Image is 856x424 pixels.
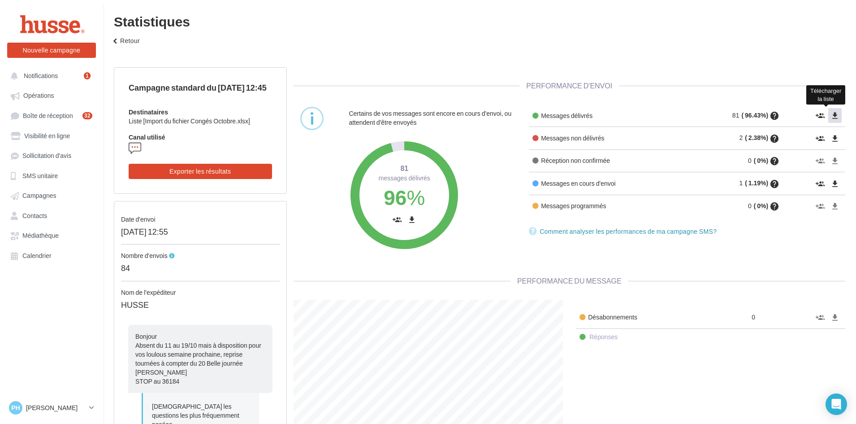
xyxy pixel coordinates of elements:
i: file_download [830,157,839,166]
a: Médiathèque [5,227,98,243]
button: file_download [405,212,419,227]
button: Nouvelle campagne [7,43,96,58]
span: ( 2.38%) [745,134,768,141]
td: Messages programmés [529,195,687,217]
span: SMS unitaire [22,172,58,179]
div: 84 [121,260,280,281]
div: % [366,183,442,212]
span: 81 [366,163,442,174]
button: Retour [107,35,143,53]
button: group_add [813,108,827,123]
div: Liste [Import du fichier Congés Octobre.xlsx] [129,117,272,126]
div: 32 [82,112,92,119]
div: Date d'envoi [121,208,280,224]
div: [DATE] 12:55 [121,224,280,245]
a: Boîte de réception32 [5,107,98,124]
button: file_download [828,108,842,123]
i: file_download [830,134,839,143]
a: Contacts [5,207,98,223]
span: Calendrier [22,252,52,259]
i: group_add [816,134,825,143]
span: ( 96.43%) [741,111,768,119]
span: 81 [732,111,742,119]
button: file_download [828,310,842,325]
td: Messages délivrés [529,105,687,127]
td: Désabonnements [576,306,730,329]
a: Campagnes [5,187,98,203]
i: file_download [830,202,839,211]
p: [PERSON_NAME] [26,403,86,412]
span: 1 [739,179,745,187]
a: Visibilité en ligne [5,127,98,144]
i: keyboard_arrow_left [110,37,120,46]
button: file_download [828,131,842,145]
span: Destinataires [129,108,168,116]
button: Exporter les résultats [129,164,272,179]
span: 96 [384,185,406,210]
button: group_add [813,176,827,191]
a: SMS unitaire [5,167,98,184]
div: Nom de l'expéditeur [121,281,280,297]
i: group_add [393,215,402,224]
span: ( 1.19%) [745,179,768,187]
div: Statistiques [114,14,845,28]
i: help [770,157,779,166]
span: Contacts [22,212,47,219]
span: 0 [752,313,757,321]
span: Messages délivrés [379,174,430,182]
span: ( 0%) [754,202,769,210]
button: file_download [828,199,842,214]
span: Boîte de réception [23,112,73,119]
span: 0 [748,157,754,164]
div: HUSSE [121,297,280,318]
i: file_download [830,179,839,188]
a: Opérations [5,87,98,103]
button: group_add [390,212,404,227]
span: Sollicitation d'avis [22,152,71,160]
span: PH [11,403,20,412]
i: help [770,134,779,143]
a: Sollicitation d'avis [5,147,98,163]
i: group_add [816,111,825,120]
div: Open Intercom Messenger [826,393,847,415]
span: Visibilité en ligne [24,132,70,140]
td: Réception non confirmée [529,149,687,172]
button: group_add [813,199,827,214]
button: group_add [813,153,827,168]
div: 1 [84,72,91,79]
span: Campagnes [22,192,56,200]
button: file_download [828,153,842,168]
i: group_add [816,179,825,188]
span: Réponses [589,333,618,341]
span: 0 [748,202,754,210]
i: help [770,202,779,211]
button: file_download [828,176,842,191]
span: Canal utilisé [129,133,165,141]
div: Télécharger la liste [806,85,845,105]
span: Performance d'envoi [519,81,619,90]
span: Opérations [23,92,54,100]
i: file_download [830,313,839,322]
i: file_download [407,215,416,224]
span: STOP au 36184 [135,377,179,385]
a: Comment analyser les performances de ma campagne SMS? [529,226,720,237]
span: 2 [739,134,745,141]
span: Nombre d'envois [121,252,168,259]
span: Bonjour Absent du 11 au 19/10 mais à disposition pour vos loulous semaine prochaine, reprise tour... [135,332,261,376]
span: Performance du message [510,276,628,285]
button: group_add [813,310,827,325]
a: Calendrier [5,247,98,263]
span: Notifications [24,72,58,79]
i: group_add [816,202,825,211]
i: help [770,179,779,188]
i: file_download [830,111,839,120]
td: Messages en cours d'envoi [529,172,687,195]
div: Certains de vos messages sont encore en cours d'envoi, ou attendent d'être envoyés [349,107,515,129]
i: group_add [816,313,825,322]
span: ( 0%) [754,157,769,164]
i: help [770,111,779,120]
td: Messages non délivrés [529,127,687,149]
i: group_add [816,157,825,166]
button: Notifications 1 [5,67,94,83]
div: Campagne standard du [DATE] 12:45 [129,82,272,93]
